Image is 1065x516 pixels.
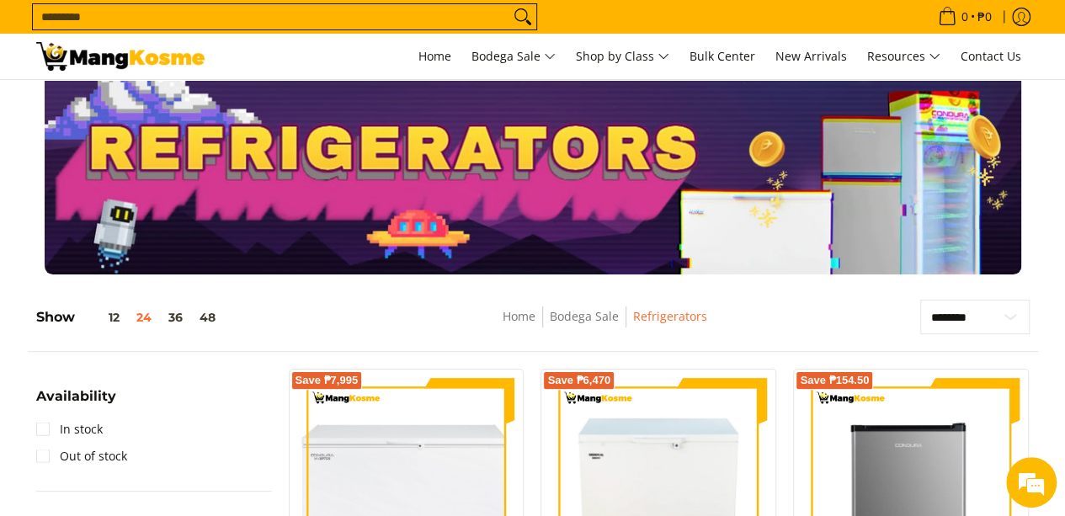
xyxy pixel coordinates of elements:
span: Bodega Sale [471,46,556,67]
span: Save ₱154.50 [800,375,869,386]
button: 24 [128,311,160,324]
nav: Main Menu [221,34,1030,79]
span: 0 [959,11,971,23]
a: Contact Us [952,34,1030,79]
a: Home [410,34,460,79]
h5: Show [36,309,224,326]
span: Save ₱6,470 [547,375,610,386]
a: Bulk Center [681,34,764,79]
button: 48 [191,311,224,324]
a: Refrigerators [633,308,707,324]
summary: Open [36,390,116,416]
span: Home [418,48,451,64]
button: 12 [75,311,128,324]
span: Shop by Class [576,46,669,67]
span: ₱0 [975,11,994,23]
span: Save ₱7,995 [296,375,359,386]
img: Bodega Sale Refrigerator l Mang Kosme: Home Appliances Warehouse Sale | Page 3 [36,42,205,71]
a: Shop by Class [567,34,678,79]
a: Resources [859,34,949,79]
span: New Arrivals [775,48,847,64]
nav: Breadcrumbs [384,306,826,344]
span: Contact Us [961,48,1021,64]
span: Resources [867,46,940,67]
span: • [933,8,997,26]
button: Search [509,4,536,29]
span: Availability [36,390,116,403]
a: Bodega Sale [550,308,619,324]
a: In stock [36,416,103,443]
a: Home [503,308,535,324]
span: Bulk Center [690,48,755,64]
a: New Arrivals [767,34,855,79]
a: Out of stock [36,443,127,470]
a: Bodega Sale [463,34,564,79]
button: 36 [160,311,191,324]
